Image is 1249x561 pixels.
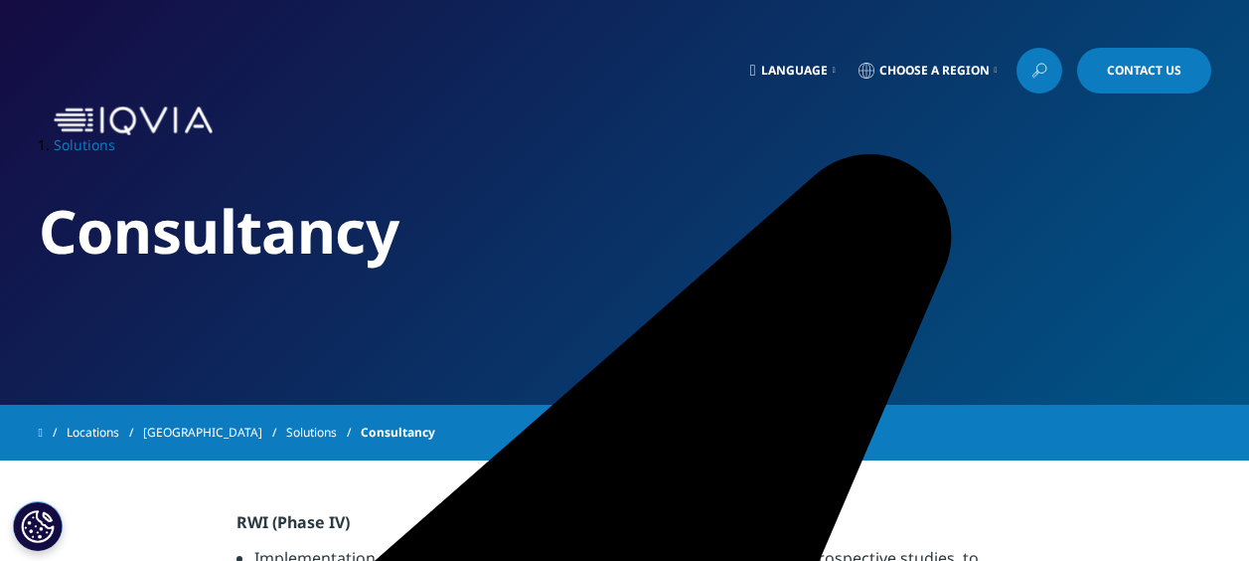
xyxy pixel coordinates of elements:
[54,106,213,135] img: IQVIA Healthcare Information Technology and Pharma Clinical Research Company
[1107,65,1181,77] span: Contact Us
[13,501,63,551] button: Configuración de cookies
[761,63,828,79] span: Language
[879,63,990,79] span: Choose a Region
[1077,48,1211,93] a: Contact Us
[54,135,115,154] a: Solutions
